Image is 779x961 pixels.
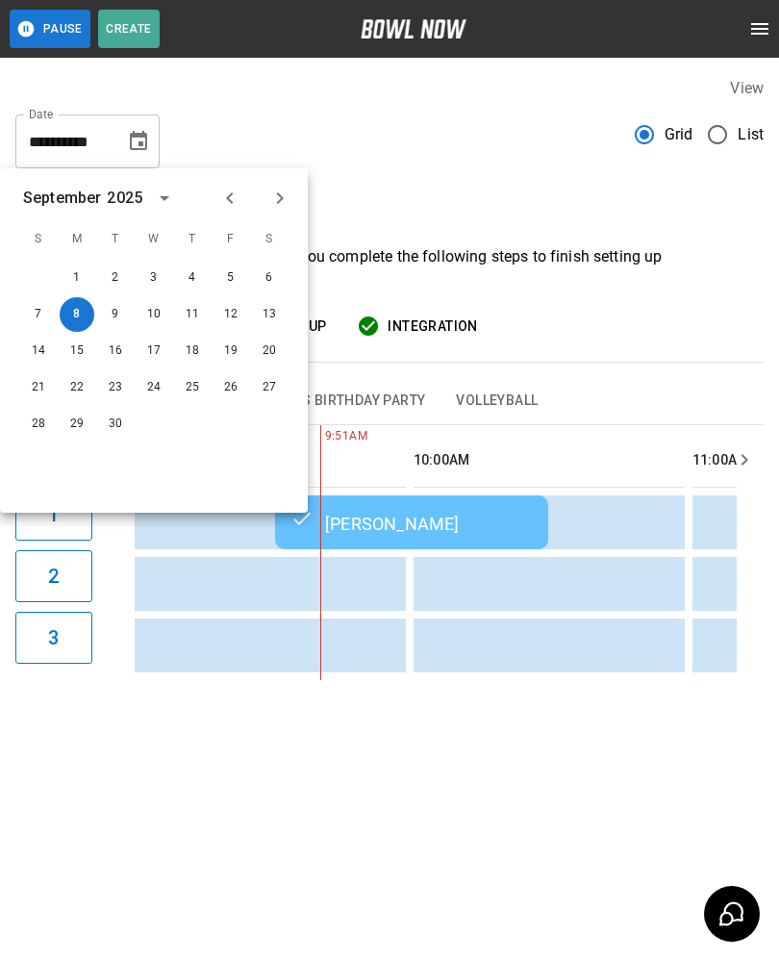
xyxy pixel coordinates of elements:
span: T [175,220,210,259]
span: M [60,220,94,259]
span: Integration [388,315,477,339]
button: Sep 14, 2025 [21,334,56,368]
button: Sep 1, 2025 [60,261,94,295]
button: Sep 19, 2025 [214,334,248,368]
button: Sep 30, 2025 [98,407,133,442]
button: Sep 8, 2025 [60,297,94,332]
button: 3 [15,612,92,664]
button: Sep 28, 2025 [21,407,56,442]
span: T [98,220,133,259]
span: S [21,220,56,259]
button: Sep 5, 2025 [214,261,248,295]
button: Sep 9, 2025 [98,297,133,332]
div: [PERSON_NAME] [290,511,533,534]
button: Sep 17, 2025 [137,334,171,368]
button: Sep 13, 2025 [252,297,287,332]
button: Sep 29, 2025 [60,407,94,442]
button: Sep 26, 2025 [214,370,248,405]
span: List [738,123,764,146]
button: Sep 2, 2025 [98,261,133,295]
img: logo [361,19,466,38]
button: Volleyball [440,378,553,424]
button: Sep 23, 2025 [98,370,133,405]
button: calendar view is open, switch to year view [148,182,181,215]
span: 9:51AM [320,427,325,446]
button: Sep 7, 2025 [21,297,56,332]
button: open drawer [741,10,779,48]
button: Choose date, selected date is Sep 8, 2025 [119,122,158,161]
span: Grid [665,123,693,146]
button: Sep 16, 2025 [98,334,133,368]
button: Kids Birthday Party [264,378,441,424]
span: F [214,220,248,259]
button: Sep 20, 2025 [252,334,287,368]
button: Sep 24, 2025 [137,370,171,405]
div: September [23,187,101,210]
th: 10:00AM [414,433,685,488]
button: Sep 21, 2025 [21,370,56,405]
h6: 3 [48,622,59,653]
button: Previous month [214,182,246,215]
label: View [730,79,764,97]
button: Sep 22, 2025 [60,370,94,405]
span: W [137,220,171,259]
button: Sep 4, 2025 [175,261,210,295]
button: Next month [264,182,296,215]
button: Sep 3, 2025 [137,261,171,295]
div: 2025 [107,187,142,210]
button: Pause [10,10,90,48]
button: 2 [15,550,92,602]
h6: 2 [48,561,59,592]
button: 1 [15,489,92,541]
button: Sep 27, 2025 [252,370,287,405]
h6: 1 [48,499,59,530]
span: S [252,220,287,259]
button: Sep 12, 2025 [214,297,248,332]
h3: Welcome [15,184,764,238]
button: Create [98,10,160,48]
button: Sep 10, 2025 [137,297,171,332]
p: Welcome to BowlNow! Please make sure you complete the following steps to finish setting up [PERSO... [15,245,764,291]
button: Sep 6, 2025 [252,261,287,295]
button: Sep 15, 2025 [60,334,94,368]
div: inventory tabs [15,378,764,424]
button: Sep 25, 2025 [175,370,210,405]
button: Sep 18, 2025 [175,334,210,368]
button: Sep 11, 2025 [175,297,210,332]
